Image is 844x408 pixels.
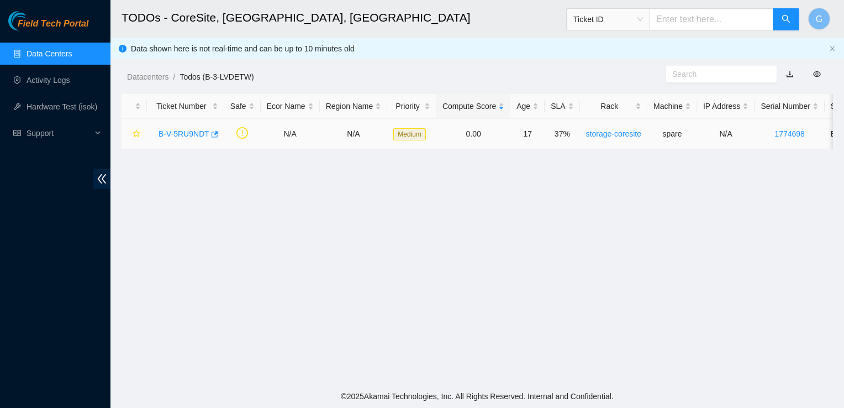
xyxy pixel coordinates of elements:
span: Support [27,122,92,144]
td: N/A [320,119,388,149]
span: search [782,14,790,25]
span: read [13,129,21,137]
td: spare [647,119,697,149]
span: star [133,130,140,139]
td: 37% [545,119,579,149]
a: Akamai TechnologiesField Tech Portal [8,20,88,34]
input: Enter text here... [650,8,773,30]
span: double-left [93,169,110,189]
footer: © 2025 Akamai Technologies, Inc. All Rights Reserved. Internal and Confidential. [110,385,844,408]
a: Hardware Test (isok) [27,102,97,111]
button: search [773,8,799,30]
a: Todos (B-3-LVDETW) [180,72,254,81]
a: 1774698 [774,129,805,138]
span: Field Tech Portal [18,19,88,29]
td: 0.00 [436,119,510,149]
span: exclamation-circle [236,127,248,139]
span: Ticket ID [573,11,643,28]
a: Data Centers [27,49,72,58]
a: Activity Logs [27,76,70,85]
img: Akamai Technologies [8,11,56,30]
td: 17 [510,119,545,149]
td: N/A [697,119,755,149]
button: star [128,125,141,143]
a: Datacenters [127,72,168,81]
button: download [778,65,802,83]
td: N/A [261,119,320,149]
span: eye [813,70,821,78]
a: B-V-5RU9NDT [159,129,209,138]
input: Search [672,68,762,80]
span: G [816,12,822,26]
button: close [829,45,836,53]
span: Medium [393,128,426,140]
a: storage-coresite [586,129,641,138]
span: / [173,72,175,81]
button: G [808,8,830,30]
